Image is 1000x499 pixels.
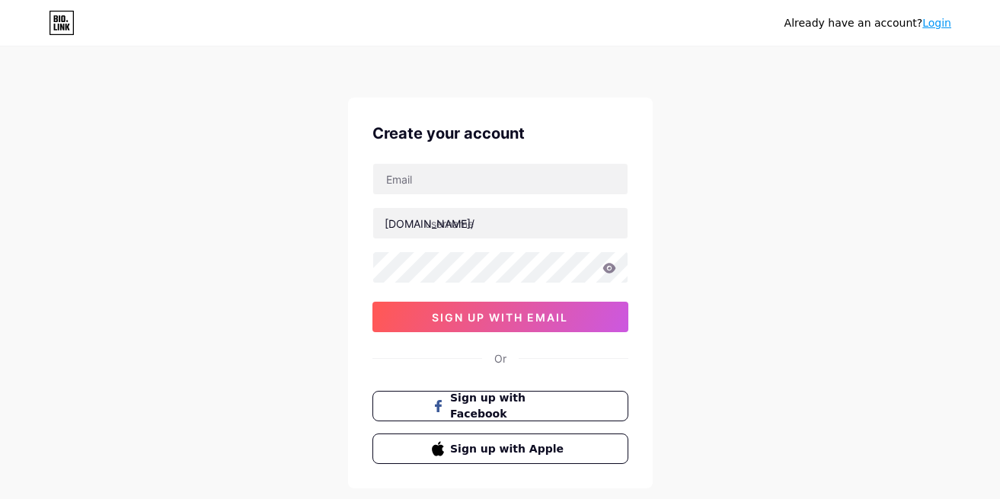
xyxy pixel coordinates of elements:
button: Sign up with Facebook [372,391,628,421]
div: Already have an account? [784,15,951,31]
span: sign up with email [432,311,568,324]
a: Login [922,17,951,29]
div: Or [494,350,506,366]
input: username [373,208,628,238]
div: [DOMAIN_NAME]/ [385,216,474,232]
span: Sign up with Apple [450,441,568,457]
button: Sign up with Apple [372,433,628,464]
span: Sign up with Facebook [450,390,568,422]
button: sign up with email [372,302,628,332]
input: Email [373,164,628,194]
div: Create your account [372,122,628,145]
